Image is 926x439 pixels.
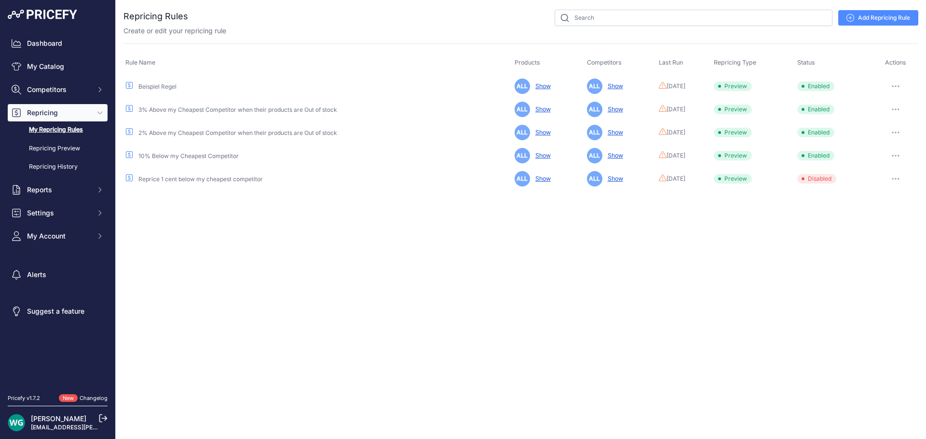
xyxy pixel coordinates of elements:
a: Show [531,82,551,90]
a: 2% Above my Cheapest Competitor when their products are Out of stock [138,129,337,136]
a: Show [604,175,623,182]
input: Search [555,10,832,26]
span: ALL [587,79,602,94]
span: Reports [27,185,90,195]
span: [DATE] [667,152,685,160]
span: ALL [515,102,530,117]
button: Competitors [8,81,108,98]
a: [EMAIL_ADDRESS][PERSON_NAME][DOMAIN_NAME] [31,424,179,431]
button: Reports [8,181,108,199]
div: Pricefy v1.7.2 [8,394,40,402]
a: Show [531,175,551,182]
a: Dashboard [8,35,108,52]
h2: Repricing Rules [123,10,188,23]
a: Show [531,106,551,113]
a: My Repricing Rules [8,121,108,138]
a: Add Repricing Rule [838,10,918,26]
button: Repricing [8,104,108,121]
a: My Catalog [8,58,108,75]
span: Preview [714,105,752,114]
span: ALL [587,171,602,186]
span: ALL [515,171,530,186]
a: Show [604,106,623,113]
span: New [59,394,78,402]
span: Enabled [797,81,834,91]
span: Repricing [27,108,90,118]
a: Repricing Preview [8,140,108,157]
span: Actions [885,59,906,66]
span: Last Run [659,59,683,66]
span: [DATE] [667,106,685,113]
a: Show [531,129,551,136]
span: Repricing Type [714,59,756,66]
a: 10% Below my Cheapest Competitor [138,152,239,160]
img: Pricefy Logo [8,10,77,19]
a: Suggest a feature [8,303,108,320]
span: ALL [515,79,530,94]
a: 3% Above my Cheapest Competitor when their products are Out of stock [138,106,337,113]
span: Preview [714,81,752,91]
a: Show [604,152,623,159]
span: ALL [515,125,530,140]
a: Alerts [8,266,108,283]
span: Settings [27,208,90,218]
span: Products [515,59,540,66]
span: Preview [714,151,752,160]
a: Show [604,129,623,136]
span: ALL [515,148,530,163]
span: [DATE] [667,175,685,183]
a: Beispiel Regel [138,83,177,90]
span: Competitors [587,59,622,66]
span: ALL [587,125,602,140]
nav: Sidebar [8,35,108,383]
span: Preview [714,128,752,137]
button: My Account [8,227,108,245]
a: Reprice 1 cent below my cheapest competitor [138,175,263,183]
a: Show [531,152,551,159]
a: Changelog [80,395,108,401]
button: Settings [8,204,108,222]
span: Enabled [797,128,834,137]
span: Status [797,59,815,66]
p: Create or edit your repricing rule [123,26,226,36]
span: Enabled [797,105,834,114]
span: Preview [714,174,752,184]
span: Enabled [797,151,834,160]
span: Disabled [797,174,836,184]
span: [DATE] [667,82,685,90]
span: ALL [587,102,602,117]
span: My Account [27,231,90,241]
span: Rule Name [125,59,155,66]
a: Repricing History [8,159,108,175]
span: Competitors [27,85,90,94]
span: ALL [587,148,602,163]
a: [PERSON_NAME] [31,414,86,423]
a: Show [604,82,623,90]
span: [DATE] [667,129,685,136]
